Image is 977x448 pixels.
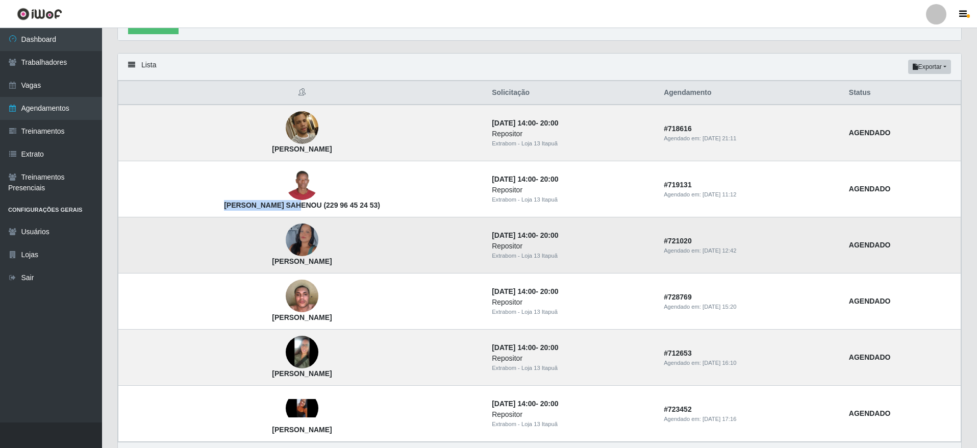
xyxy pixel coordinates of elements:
strong: - [492,400,558,408]
strong: AGENDADO [849,409,891,417]
div: Repositor [492,185,652,195]
div: Repositor [492,241,652,252]
strong: # 718616 [664,125,692,133]
time: 20:00 [540,175,559,183]
div: Extrabom - Loja 13 Itapuã [492,364,652,372]
time: [DATE] 11:12 [703,191,736,197]
strong: - [492,119,558,127]
div: Repositor [492,353,652,364]
div: Agendado em: [664,359,837,367]
time: [DATE] 14:00 [492,343,536,352]
strong: # 728769 [664,293,692,301]
img: Marcelle Cristine [286,399,318,417]
img: João Victor dos Santos da Silva [286,275,318,318]
div: Repositor [492,409,652,420]
time: [DATE] 12:42 [703,247,736,254]
div: Agendado em: [664,134,837,143]
time: [DATE] 15:20 [703,304,736,310]
div: Extrabom - Loja 13 Itapuã [492,252,652,260]
strong: AGENDADO [849,241,891,249]
div: Agendado em: [664,190,837,199]
strong: # 723452 [664,405,692,413]
time: [DATE] 14:00 [492,119,536,127]
div: Repositor [492,129,652,139]
img: Ana Maria Goularte de Souza [286,336,318,368]
th: Solicitação [486,81,658,105]
time: 20:00 [540,231,559,239]
strong: - [492,343,558,352]
div: Lista [118,54,961,81]
div: Extrabom - Loja 13 Itapuã [492,195,652,204]
strong: [PERSON_NAME] [272,313,332,321]
strong: [PERSON_NAME] [272,257,332,265]
strong: # 719131 [664,181,692,189]
strong: [PERSON_NAME] SAHENOU (229 96 45 24 53) [224,201,380,209]
th: Agendamento [658,81,843,105]
time: 20:00 [540,119,559,127]
time: [DATE] 14:00 [492,400,536,408]
time: 20:00 [540,400,559,408]
strong: [PERSON_NAME] [272,145,332,153]
time: 20:00 [540,343,559,352]
strong: AGENDADO [849,353,891,361]
div: Agendado em: [664,246,837,255]
button: Exportar [908,60,951,74]
div: Repositor [492,297,652,308]
img: Ludimila Maristela Silva de Sousa [286,205,318,276]
strong: AGENDADO [849,185,891,193]
strong: - [492,175,558,183]
strong: # 721020 [664,237,692,245]
strong: - [492,231,558,239]
time: [DATE] 14:00 [492,175,536,183]
strong: [PERSON_NAME] [272,369,332,378]
div: Extrabom - Loja 13 Itapuã [492,308,652,316]
strong: # 712653 [664,349,692,357]
time: [DATE] 14:00 [492,287,536,295]
time: [DATE] 16:10 [703,360,736,366]
img: Stalin K. SAHENOU (229 96 45 24 53) [286,167,318,200]
strong: AGENDADO [849,297,891,305]
strong: [PERSON_NAME] [272,426,332,434]
time: [DATE] 14:00 [492,231,536,239]
time: [DATE] 17:16 [703,416,736,422]
strong: - [492,287,558,295]
th: Status [843,81,961,105]
time: 20:00 [540,287,559,295]
div: Extrabom - Loja 13 Itapuã [492,139,652,148]
time: [DATE] 21:11 [703,135,736,141]
strong: AGENDADO [849,129,891,137]
img: CoreUI Logo [17,8,62,20]
div: Extrabom - Loja 13 Itapuã [492,420,652,429]
div: Agendado em: [664,303,837,311]
div: Agendado em: [664,415,837,424]
img: Chrys Andrew Alves da Silva [286,98,318,157]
